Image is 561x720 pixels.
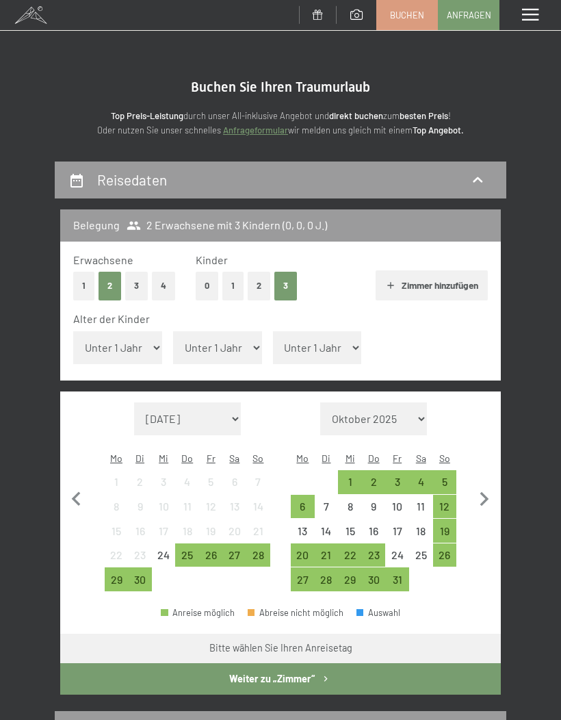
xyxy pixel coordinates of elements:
[246,543,270,567] div: Sun Sep 28 2025
[97,171,167,188] h2: Reisedaten
[393,452,402,464] abbr: Freitag
[153,501,174,522] div: 10
[385,543,409,567] div: Anreise nicht möglich
[152,519,176,543] div: Wed Sep 17 2025
[199,519,223,543] div: Fri Sep 19 2025
[329,110,383,121] strong: direkt buchen
[385,567,409,591] div: Fri Oct 31 2025
[315,495,339,519] div: Anreise nicht möglich
[387,476,408,498] div: 3
[175,495,199,519] div: Thu Sep 11 2025
[292,501,313,522] div: 6
[385,470,409,494] div: Anreise möglich
[416,452,426,464] abbr: Samstag
[175,543,199,567] div: Thu Sep 25 2025
[409,495,433,519] div: Sat Oct 11 2025
[153,476,174,498] div: 3
[291,543,315,567] div: Mon Oct 20 2025
[128,567,152,591] div: Anreise möglich
[177,526,198,547] div: 18
[338,495,362,519] div: Wed Oct 08 2025
[73,272,94,300] button: 1
[292,550,313,571] div: 20
[387,526,408,547] div: 17
[315,495,339,519] div: Tue Oct 07 2025
[339,526,361,547] div: 15
[363,550,384,571] div: 23
[316,501,337,522] div: 7
[200,550,222,571] div: 26
[199,543,223,567] div: Fri Sep 26 2025
[129,574,151,595] div: 30
[223,495,247,519] div: Anreise nicht möglich
[128,519,152,543] div: Tue Sep 16 2025
[223,495,247,519] div: Sat Sep 13 2025
[413,125,464,136] strong: Top Angebot.
[246,495,270,519] div: Anreise nicht möglich
[60,663,501,695] button: Weiter zu „Zimmer“
[152,519,176,543] div: Anreise nicht möglich
[105,470,129,494] div: Mon Sep 01 2025
[248,608,343,617] div: Abreise nicht möglich
[439,1,499,29] a: Anfragen
[315,567,339,591] div: Anreise möglich
[128,567,152,591] div: Tue Sep 30 2025
[385,470,409,494] div: Fri Oct 03 2025
[153,526,174,547] div: 17
[199,543,223,567] div: Anreise möglich
[177,550,198,571] div: 25
[248,476,269,498] div: 7
[409,519,433,543] div: Sat Oct 18 2025
[224,526,246,547] div: 20
[207,452,216,464] abbr: Freitag
[390,9,424,21] span: Buchen
[362,567,386,591] div: Thu Oct 30 2025
[153,550,174,571] div: 24
[274,272,297,300] button: 3
[246,543,270,567] div: Anreise möglich
[362,519,386,543] div: Thu Oct 16 2025
[409,543,433,567] div: Anreise nicht möglich
[175,519,199,543] div: Anreise nicht möglich
[129,501,151,522] div: 9
[322,452,330,464] abbr: Dienstag
[200,476,222,498] div: 5
[199,519,223,543] div: Anreise nicht möglich
[73,311,476,326] div: Alter der Kinder
[433,543,457,567] div: Anreise möglich
[110,452,122,464] abbr: Montag
[248,272,270,300] button: 2
[199,470,223,494] div: Anreise nicht möglich
[223,470,247,494] div: Anreise nicht möglich
[105,519,129,543] div: Anreise nicht möglich
[315,543,339,567] div: Tue Oct 21 2025
[339,550,361,571] div: 22
[387,501,408,522] div: 10
[152,470,176,494] div: Anreise nicht möglich
[362,495,386,519] div: Thu Oct 09 2025
[385,567,409,591] div: Anreise möglich
[128,543,152,567] div: Tue Sep 23 2025
[177,476,198,498] div: 4
[105,470,129,494] div: Anreise nicht möglich
[291,519,315,543] div: Anreise nicht möglich
[291,567,315,591] div: Anreise möglich
[409,470,433,494] div: Anreise möglich
[433,495,457,519] div: Anreise möglich
[252,452,263,464] abbr: Sonntag
[410,476,432,498] div: 4
[339,476,361,498] div: 1
[105,543,129,567] div: Anreise nicht möglich
[223,125,288,136] a: Anfrageformular
[362,470,386,494] div: Anreise möglich
[338,567,362,591] div: Anreise möglich
[291,567,315,591] div: Mon Oct 27 2025
[128,495,152,519] div: Tue Sep 09 2025
[196,272,218,300] button: 0
[246,470,270,494] div: Anreise nicht möglich
[246,495,270,519] div: Sun Sep 14 2025
[362,470,386,494] div: Thu Oct 02 2025
[105,567,129,591] div: Mon Sep 29 2025
[385,519,409,543] div: Fri Oct 17 2025
[152,495,176,519] div: Anreise nicht möglich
